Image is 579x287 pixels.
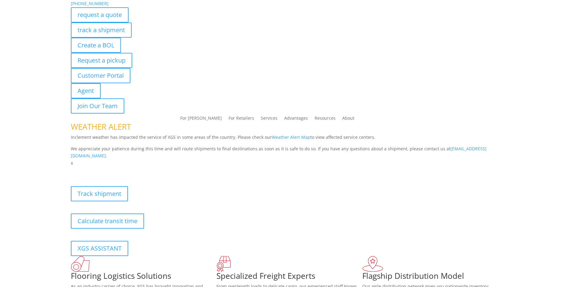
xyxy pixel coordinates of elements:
h1: Specialized Freight Experts [216,272,362,283]
h1: Flagship Distribution Model [362,272,508,283]
span: WEATHER ALERT [71,121,131,132]
a: request a quote [71,7,129,22]
a: Request a pickup [71,53,132,68]
h1: Flooring Logistics Solutions [71,272,217,283]
a: Resources [315,116,336,123]
a: For [PERSON_NAME] [180,116,222,123]
a: Advantages [284,116,308,123]
a: [PHONE_NUMBER] [71,1,109,6]
a: Track shipment [71,186,128,201]
a: Agent [71,83,101,98]
a: XGS ASSISTANT [71,241,128,256]
a: Customer Portal [71,68,130,83]
a: For Retailers [229,116,254,123]
p: x [71,159,508,167]
a: About [342,116,354,123]
img: xgs-icon-focused-on-flooring-red [216,256,231,272]
a: Join Our Team [71,98,124,114]
a: Weather Alert Map [272,134,310,140]
a: Create a BOL [71,38,121,53]
a: track a shipment [71,22,132,38]
a: Services [261,116,277,123]
b: Visibility, transparency, and control for your entire supply chain. [71,168,206,173]
a: Calculate transit time [71,214,144,229]
img: xgs-icon-flagship-distribution-model-red [362,256,383,272]
p: Inclement weather has impacted the service of XGS in some areas of the country. Please check our ... [71,134,508,145]
p: We appreciate your patience during this time and will route shipments to final destinations as so... [71,145,508,160]
img: xgs-icon-total-supply-chain-intelligence-red [71,256,90,272]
